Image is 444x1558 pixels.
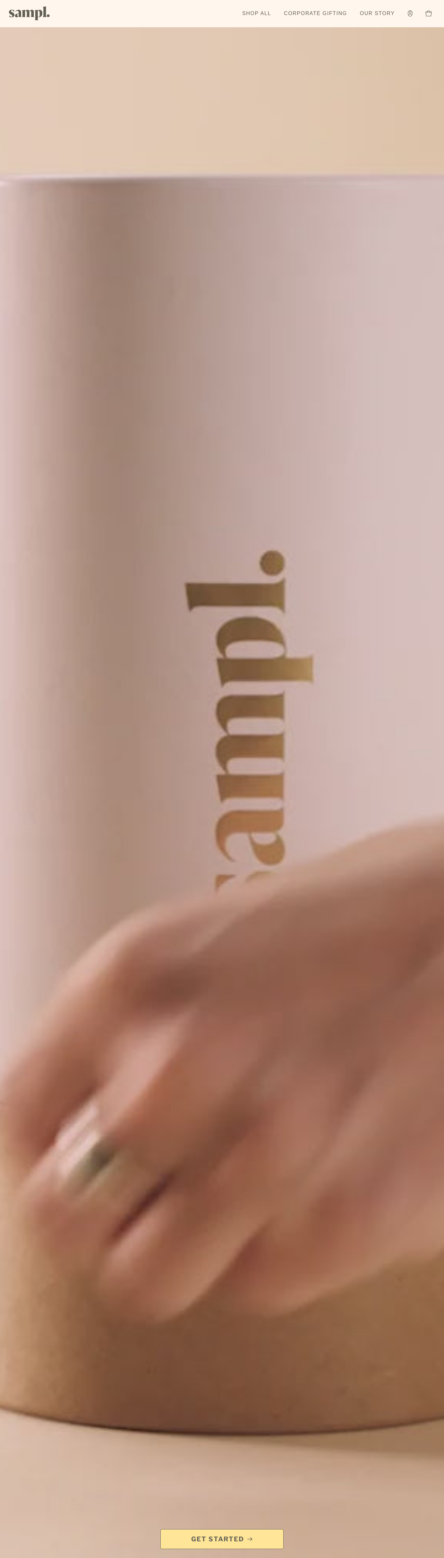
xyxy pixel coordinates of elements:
[9,6,50,20] img: Sampl logo
[281,6,350,21] a: Corporate Gifting
[191,1535,244,1544] span: Get Started
[357,6,398,21] a: Our Story
[160,1529,284,1549] a: Get Started
[239,6,274,21] a: Shop All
